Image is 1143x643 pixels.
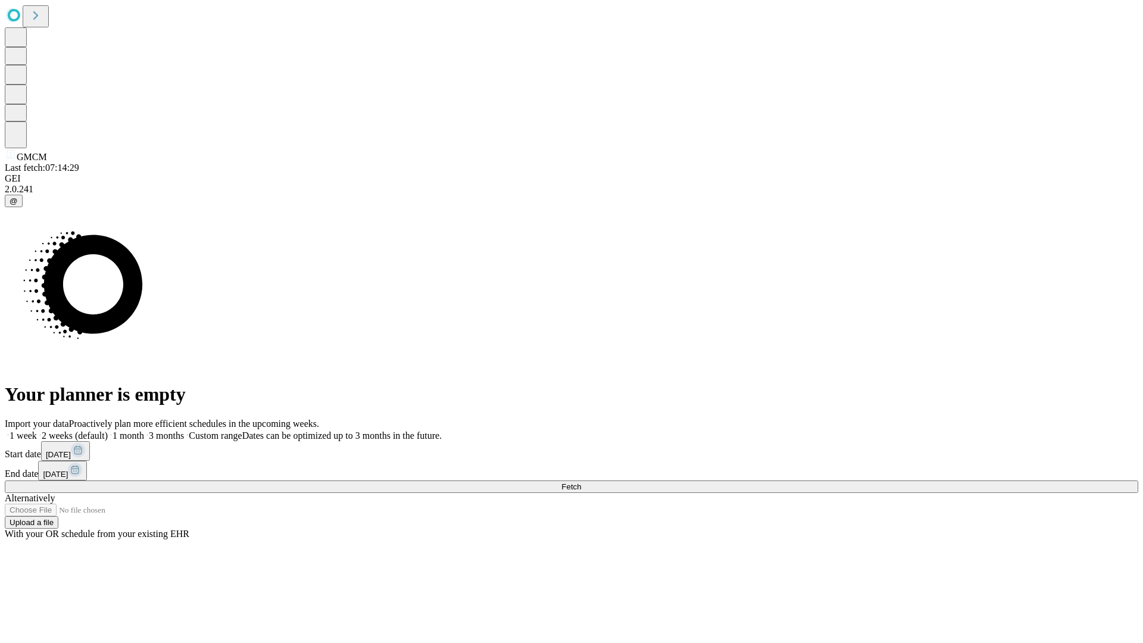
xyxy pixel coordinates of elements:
[242,430,442,441] span: Dates can be optimized up to 3 months in the future.
[5,480,1138,493] button: Fetch
[17,152,47,162] span: GMCM
[38,461,87,480] button: [DATE]
[5,461,1138,480] div: End date
[5,163,79,173] span: Last fetch: 07:14:29
[189,430,242,441] span: Custom range
[561,482,581,491] span: Fetch
[5,383,1138,405] h1: Your planner is empty
[46,450,71,459] span: [DATE]
[5,419,69,429] span: Import your data
[42,430,108,441] span: 2 weeks (default)
[10,430,37,441] span: 1 week
[149,430,184,441] span: 3 months
[10,196,18,205] span: @
[113,430,144,441] span: 1 month
[5,184,1138,195] div: 2.0.241
[5,195,23,207] button: @
[5,529,189,539] span: With your OR schedule from your existing EHR
[5,493,55,503] span: Alternatively
[5,173,1138,184] div: GEI
[69,419,319,429] span: Proactively plan more efficient schedules in the upcoming weeks.
[5,516,58,529] button: Upload a file
[41,441,90,461] button: [DATE]
[43,470,68,479] span: [DATE]
[5,441,1138,461] div: Start date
